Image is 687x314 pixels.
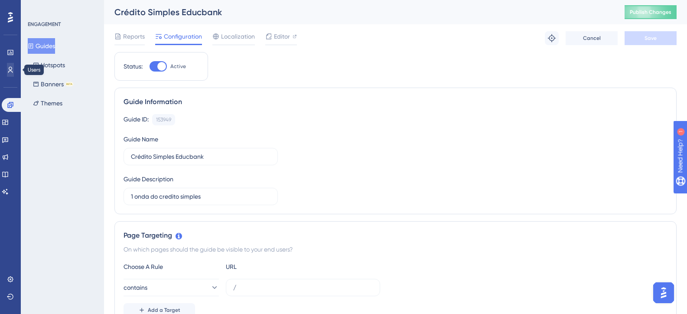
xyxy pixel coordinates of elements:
button: Hotspots [28,57,70,73]
div: On which pages should the guide be visible to your end users? [124,244,667,255]
button: BannersBETA [28,76,78,92]
span: Reports [123,31,145,42]
span: Localization [221,31,255,42]
div: 1 [60,4,63,11]
div: Choose A Rule [124,262,219,272]
div: 153949 [156,116,171,123]
span: Publish Changes [630,9,671,16]
span: Configuration [164,31,202,42]
div: Status: [124,61,143,72]
div: ENGAGEMENT [28,21,61,28]
iframe: UserGuiding AI Assistant Launcher [651,280,677,306]
div: BETA [65,82,73,86]
div: Crédito Simples Educbank [114,6,603,18]
div: Guide ID: [124,114,149,125]
span: contains [124,282,147,293]
span: Need Help? [20,2,54,13]
span: Save [645,35,657,42]
input: Type your Guide’s Name here [131,152,270,161]
div: Guide Description [124,174,173,184]
div: Guide Name [124,134,158,144]
span: Editor [274,31,290,42]
button: Publish Changes [625,5,677,19]
span: Active [170,63,186,70]
div: Guide Information [124,97,667,107]
button: Themes [28,95,68,111]
span: Add a Target [148,307,180,314]
span: Cancel [583,35,601,42]
button: Cancel [566,31,618,45]
div: Page Targeting [124,230,667,241]
button: contains [124,279,219,296]
input: Type your Guide’s Description here [131,192,270,201]
input: yourwebsite.com/path [233,283,373,292]
div: URL [226,262,321,272]
button: Guides [28,38,55,54]
button: Save [625,31,677,45]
